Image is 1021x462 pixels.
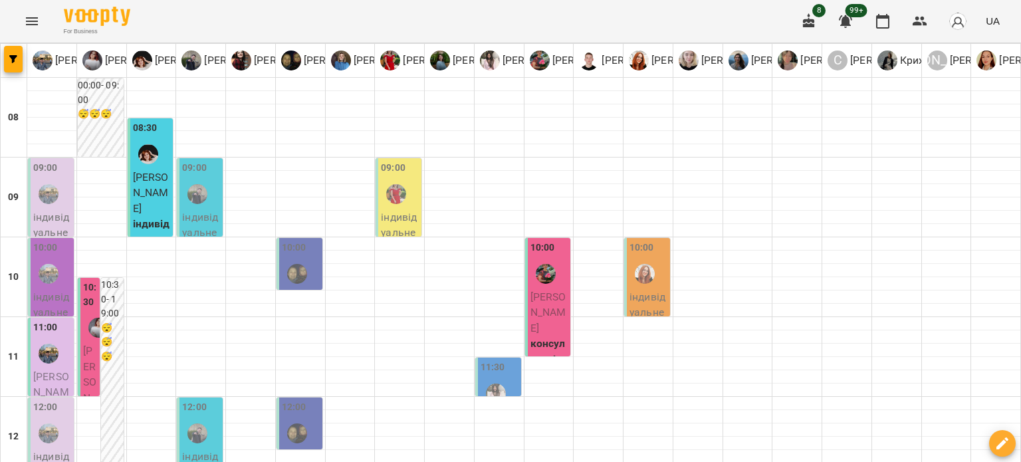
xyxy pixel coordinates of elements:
[828,51,848,70] div: С
[649,53,732,68] p: [PERSON_NAME]
[64,27,130,36] span: For Business
[182,400,207,415] label: 12:00
[976,51,996,70] img: П
[201,53,284,68] p: [PERSON_NAME]
[133,216,171,294] p: індивідуальне заняття ONLINE
[599,53,682,68] p: [PERSON_NAME]
[629,289,667,383] p: індивідуальне заняття - [PERSON_NAME]
[33,370,69,414] span: [PERSON_NAME]
[530,241,555,255] label: 10:00
[152,53,235,68] p: [PERSON_NAME]
[927,51,947,70] div: [PERSON_NAME]
[331,51,434,70] a: О [PERSON_NAME]
[380,51,483,70] div: Іванна Шевчук
[33,161,58,175] label: 09:00
[78,107,124,122] h6: 😴😴😴
[187,423,207,443] img: Тарас Мурава
[182,161,207,175] label: 09:00
[33,51,136,70] div: Григорій Рак
[83,344,97,451] span: [PERSON_NAME]
[486,384,506,404] img: Софія Пенькова
[778,51,881,70] div: Мєдвєдєва Катерина
[679,51,782,70] a: К [PERSON_NAME]
[846,4,867,17] span: 99+
[386,184,406,204] div: Іванна Шевчук
[500,53,583,68] p: [PERSON_NAME]
[381,209,419,319] p: індивідуальне заняття ONLINE - [PERSON_NAME]
[629,51,649,70] img: К
[82,51,185,70] a: К [PERSON_NAME]
[729,51,748,70] img: С
[8,429,19,444] h6: 12
[828,51,939,70] a: С [PERSON_NAME]'я
[699,53,782,68] p: [PERSON_NAME]
[181,51,201,70] img: Т
[579,51,682,70] div: Гайдук Артем
[949,12,967,31] img: avatar_s.png
[380,51,483,70] a: І [PERSON_NAME]
[980,9,1005,33] button: UA
[281,51,301,70] img: В
[78,78,124,107] h6: 00:00 - 09:00
[231,51,251,70] img: В
[282,289,320,399] p: логопедичне заняття 45хв - [PERSON_NAME]
[182,209,220,303] p: індивідуальне заняття - [PERSON_NAME]
[287,423,307,443] div: Валерія Капітан
[530,290,566,334] span: [PERSON_NAME]
[132,51,152,70] img: С
[8,270,19,285] h6: 10
[778,51,881,70] a: М [PERSON_NAME]
[251,53,334,68] p: [PERSON_NAME]
[39,184,58,204] img: Григорій Рак
[530,51,550,70] img: Ф
[187,184,207,204] img: Тарас Мурава
[679,51,782,70] div: Кобець Каріна
[430,51,533,70] a: А [PERSON_NAME]
[181,51,284,70] div: Тарас Мурава
[39,344,58,364] img: Григорій Рак
[133,121,158,136] label: 08:30
[986,14,1000,28] span: UA
[530,51,633,70] div: Філіпських Анна
[480,51,500,70] img: С
[430,51,450,70] img: А
[828,51,939,70] div: Савченко Дар'я
[132,51,235,70] div: Світлана Жаховська
[138,144,158,164] img: Світлана Жаховська
[33,51,53,70] img: Г
[679,51,699,70] img: К
[101,321,123,364] h6: 😴😴😴
[33,241,58,255] label: 10:00
[102,53,185,68] p: [PERSON_NAME]
[33,209,71,319] p: індивідуальне заняття ONLINE - [PERSON_NAME]
[729,51,832,70] a: С [PERSON_NAME]
[88,318,108,338] img: Катерина Стрій
[8,350,19,364] h6: 11
[281,51,384,70] a: В [PERSON_NAME]
[287,264,307,284] img: Валерія Капітан
[301,53,384,68] p: [PERSON_NAME]
[629,241,654,255] label: 10:00
[635,264,655,284] img: Кобзар Зоряна
[33,289,71,446] p: індивідуальне заняття [GEOGRAPHIC_DATA] - [PERSON_NAME] Milevskij
[848,53,939,68] p: [PERSON_NAME]'я
[400,53,483,68] p: [PERSON_NAME]
[39,264,58,284] div: Григорій Рак
[877,51,897,70] img: К
[33,51,136,70] a: Г [PERSON_NAME]
[450,53,533,68] p: [PERSON_NAME]
[729,51,832,70] div: Скородумова Анна
[82,51,185,70] div: Катерина Стрій
[281,51,384,70] div: Валерія Капітан
[101,278,123,321] h6: 10:30 - 19:00
[579,51,682,70] a: Г [PERSON_NAME]
[530,336,568,367] p: консультація
[629,51,732,70] a: К [PERSON_NAME]
[629,51,732,70] div: Кобзар Зоряна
